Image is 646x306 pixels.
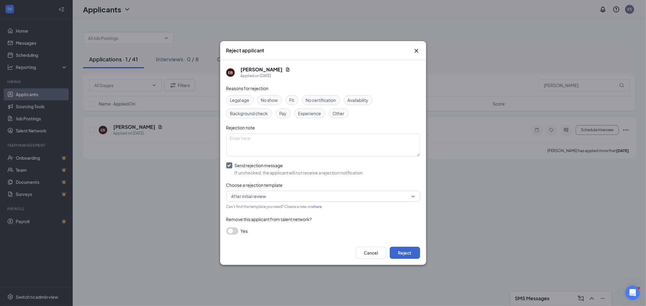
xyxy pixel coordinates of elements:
[280,110,287,117] span: Pay
[230,97,250,103] span: Legal age
[306,97,336,103] span: No certification
[226,204,323,209] span: Can't find the template you need? Create a new one .
[231,192,266,201] span: After initial review
[413,47,420,54] svg: Cross
[413,47,420,54] button: Close
[298,110,321,117] span: Experience
[241,66,283,73] h5: [PERSON_NAME]
[228,70,233,75] div: EB
[226,125,255,130] span: Rejection note
[230,110,268,117] span: Background check
[261,97,278,103] span: No show
[226,216,312,222] span: Remove this applicant from talent network?
[226,182,283,188] span: Choose a rejection template
[241,227,248,235] span: Yes
[348,97,369,103] span: Availability
[333,110,345,117] span: Other
[390,247,420,259] button: Reject
[625,285,640,300] iframe: Intercom live chat
[314,204,322,209] a: here
[290,97,294,103] span: Fit
[241,73,290,79] div: Applied on [DATE]
[285,67,290,72] svg: Document
[356,247,386,259] button: Cancel
[226,47,264,54] h3: Reject applicant
[226,86,269,91] span: Reasons for rejection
